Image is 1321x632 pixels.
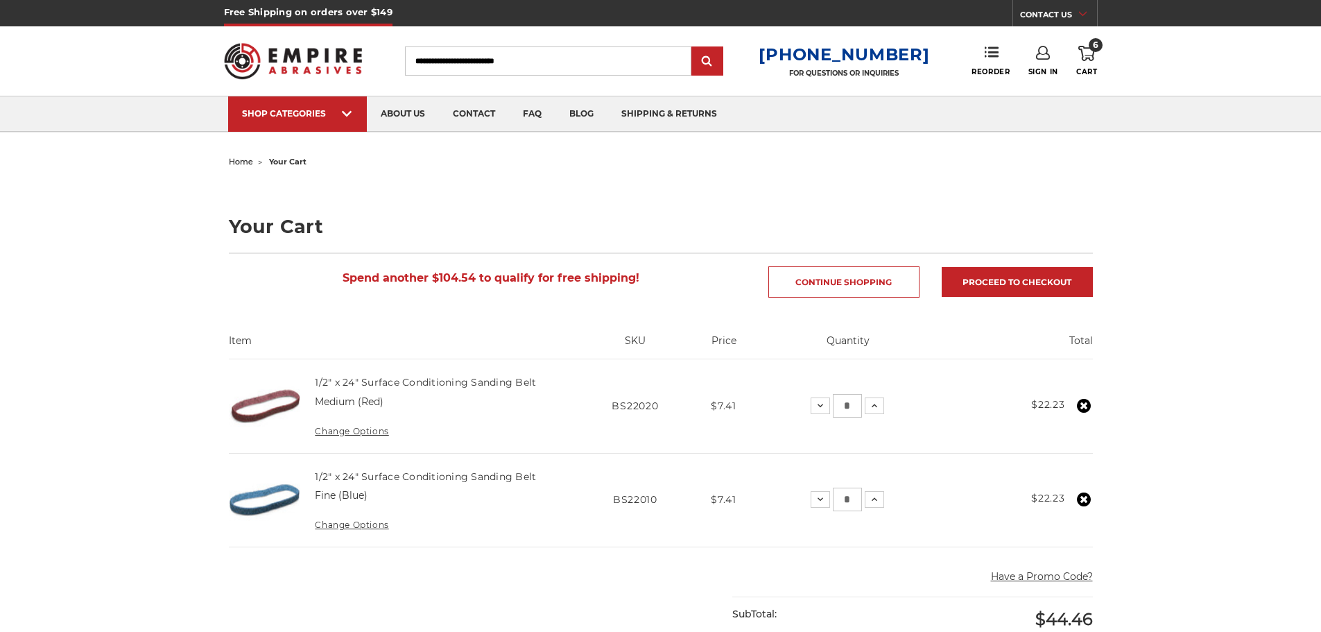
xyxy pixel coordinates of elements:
span: BS22010 [613,493,657,506]
span: your cart [269,157,306,166]
th: Quantity [755,334,942,359]
dd: Medium (Red) [315,395,383,409]
a: Reorder [972,46,1010,76]
div: SHOP CATEGORIES [242,108,353,119]
a: Change Options [315,426,388,436]
input: 1/2" x 24" Surface Conditioning Sanding Belt Quantity: [833,394,862,418]
span: BS22020 [612,400,658,412]
span: $7.41 [711,493,736,506]
a: CONTACT US [1020,7,1097,26]
th: Item [229,334,578,359]
a: blog [555,96,607,132]
th: Total [942,334,1093,359]
span: Cart [1076,67,1097,76]
a: [PHONE_NUMBER] [759,44,929,65]
a: 1/2" x 24" Surface Conditioning Sanding Belt [315,376,536,388]
span: Spend another $104.54 to qualify for free shipping! [343,271,639,284]
span: $44.46 [1035,609,1093,629]
a: Proceed to checkout [942,267,1093,297]
button: Have a Promo Code? [991,570,1093,584]
input: Submit [693,48,721,76]
img: 1/2" x 24" Surface Conditioning Sanding Belt [229,359,301,452]
img: 1/2" x 24" Surface Conditioning Sanding Belt [229,454,301,547]
h1: Your Cart [229,217,1093,236]
strong: $22.23 [1031,492,1064,504]
span: $7.41 [711,400,736,412]
a: Change Options [315,520,388,530]
div: SubTotal: [732,597,913,631]
input: 1/2" x 24" Surface Conditioning Sanding Belt Quantity: [833,488,862,511]
a: home [229,157,253,166]
span: 6 [1089,38,1103,52]
th: SKU [578,334,692,359]
a: faq [509,96,555,132]
img: Empire Abrasives [224,34,363,88]
a: 6 Cart [1076,46,1097,76]
a: Continue Shopping [768,266,919,298]
a: shipping & returns [607,96,731,132]
strong: $22.23 [1031,398,1064,411]
a: about us [367,96,439,132]
p: FOR QUESTIONS OR INQUIRIES [759,69,929,78]
a: 1/2" x 24" Surface Conditioning Sanding Belt [315,470,536,483]
dd: Fine (Blue) [315,488,368,503]
a: contact [439,96,509,132]
span: Sign In [1028,67,1058,76]
span: Reorder [972,67,1010,76]
th: Price [693,334,755,359]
